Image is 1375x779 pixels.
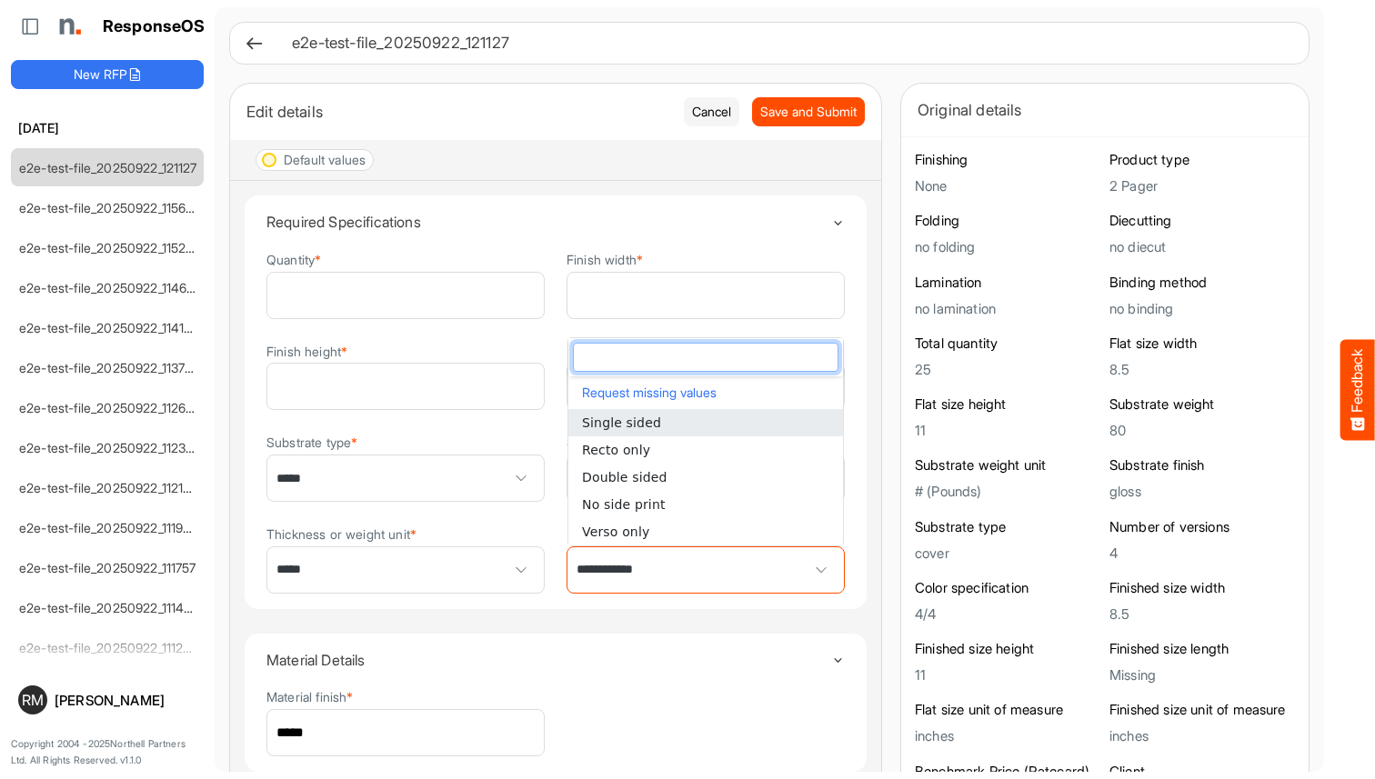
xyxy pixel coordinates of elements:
div: Original details [918,97,1292,123]
label: Substrate thickness or weight [567,435,747,449]
h6: Finished size width [1109,579,1295,597]
h5: no folding [915,239,1100,255]
div: Edit details [246,99,670,125]
span: Single sided [582,415,661,430]
a: e2e-test-file_20250922_121127 [19,160,197,175]
h5: cover [915,545,1100,561]
h6: [DATE] [11,118,204,138]
label: Material finish [266,690,354,704]
h5: inches [1109,728,1295,744]
span: Verso only [582,524,649,539]
button: Cancel [684,97,739,126]
h6: Substrate finish [1109,456,1295,474]
h6: Substrate type [915,518,1100,536]
div: dropdownlist [567,337,844,546]
h5: 8.5 [1109,606,1295,622]
span: Double sided [582,470,667,484]
h4: Material Details [266,652,831,668]
h5: 4 [1109,545,1295,561]
h6: Product type [1109,151,1295,169]
h1: ResponseOS [103,17,206,36]
label: Finish height [266,345,347,358]
a: e2e-test-file_20250922_112320 [19,440,202,455]
h6: Folding [915,212,1100,230]
ul: popup [568,409,843,545]
h6: Finished size height [915,640,1100,658]
a: e2e-test-file_20250922_114138 [19,320,199,335]
h6: Diecutting [1109,212,1295,230]
span: Recto only [582,443,650,457]
summary: Toggle content [266,195,845,248]
h5: 80 [1109,423,1295,438]
h6: Lamination [915,274,1100,292]
a: e2e-test-file_20250922_113700 [19,360,202,375]
label: Unit of measure [567,345,667,358]
h5: 11 [915,423,1100,438]
label: Substrate type [266,435,357,449]
h5: 2 Pager [1109,178,1295,194]
h5: Missing [1109,667,1295,683]
h6: Flat size unit of measure [915,701,1100,719]
a: e2e-test-file_20250922_115221 [19,240,198,255]
h5: # (Pounds) [915,484,1100,499]
p: Copyright 2004 - 2025 Northell Partners Ltd. All Rights Reserved. v 1.1.0 [11,736,204,768]
summary: Toggle content [266,634,845,686]
button: Feedback [1340,339,1375,440]
a: e2e-test-file_20250922_114626 [19,280,202,295]
a: e2e-test-file_20250922_115612 [19,200,198,215]
h5: no binding [1109,301,1295,316]
div: Default values [284,154,366,166]
h5: 11 [915,667,1100,683]
button: New RFP [11,60,204,89]
label: Quantity [266,253,321,266]
h5: 8.5 [1109,362,1295,377]
h6: Finished size length [1109,640,1295,658]
label: Thickness or weight unit [266,527,417,541]
label: Finish width [567,253,643,266]
span: No side print [582,497,666,512]
button: Save and Submit Progress [752,97,865,126]
input: dropdownlistfilter [574,344,838,371]
button: Request missing values [577,381,834,404]
h6: e2e-test-file_20250922_121127 [292,35,1280,51]
h4: Required Specifications [266,214,831,230]
h6: Finished size unit of measure [1109,701,1295,719]
h6: Flat size width [1109,335,1295,353]
h6: Number of versions [1109,518,1295,536]
span: Save and Submit [760,102,857,122]
h6: Color specification [915,579,1100,597]
h5: None [915,178,1100,194]
h5: inches [915,728,1100,744]
h6: Total quantity [915,335,1100,353]
h5: 4/4 [915,606,1100,622]
div: [PERSON_NAME] [55,694,196,707]
a: e2e-test-file_20250922_111455 [19,600,199,615]
h5: no lamination [915,301,1100,316]
h6: Finishing [915,151,1100,169]
h5: 25 [915,362,1100,377]
h6: Binding method [1109,274,1295,292]
span: RM [22,693,44,707]
a: e2e-test-file_20250922_111757 [19,560,196,575]
a: e2e-test-file_20250922_111950 [19,520,199,535]
h5: no diecut [1109,239,1295,255]
img: Northell [50,8,86,45]
h6: Flat size height [915,395,1100,414]
h6: Substrate weight unit [915,456,1100,474]
h5: gloss [1109,484,1295,499]
label: Printed sides [567,527,649,541]
a: e2e-test-file_20250922_112643 [19,400,202,415]
a: e2e-test-file_20250922_112147 [19,480,198,495]
h6: Substrate weight [1109,395,1295,414]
